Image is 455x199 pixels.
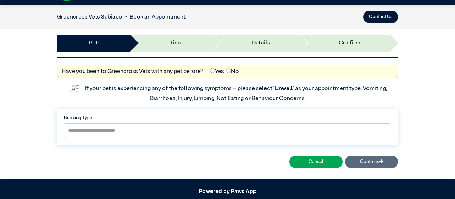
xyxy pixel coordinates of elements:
img: vet [68,83,81,94]
span: “Unwell” [272,86,295,91]
label: Yes [210,67,224,76]
a: Greencross Vets Subiaco [57,14,122,20]
button: Cancel [289,156,343,168]
input: Yes [210,68,215,73]
input: No [226,68,231,73]
button: Contact Us [363,11,398,23]
nav: breadcrumb [57,13,186,21]
label: No [226,67,239,76]
h5: Powered by Paws App [57,188,398,195]
a: Pets [89,39,101,47]
li: Book an Appointment [122,13,186,21]
label: Booking Type [64,115,391,121]
label: If your pet is experiencing any of the following symptoms – please select as your appointment typ... [85,86,388,101]
label: Have you been to Greencross Vets with any pet before? [62,67,203,76]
